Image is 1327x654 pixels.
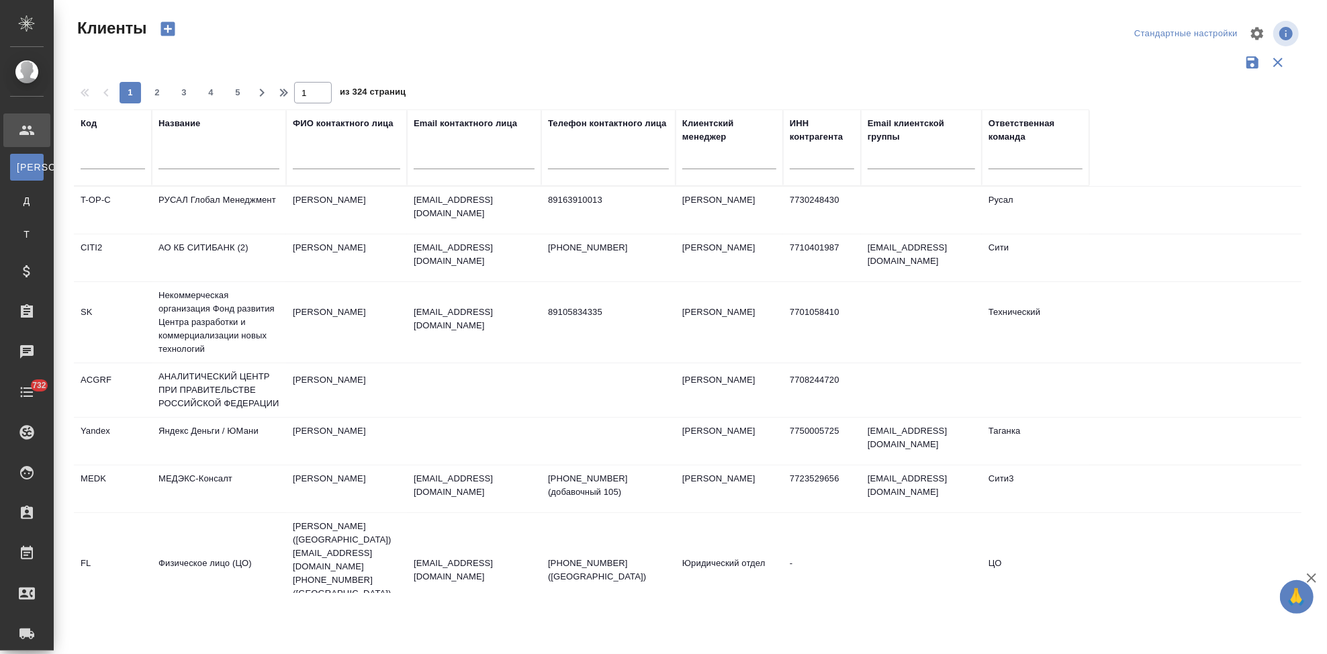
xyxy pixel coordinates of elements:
[74,550,152,597] td: FL
[1241,17,1273,50] span: Настроить таблицу
[676,550,783,597] td: Юридический отдел
[152,17,184,40] button: Создать
[200,86,222,99] span: 4
[676,367,783,414] td: [PERSON_NAME]
[982,187,1089,234] td: Русал
[286,418,407,465] td: [PERSON_NAME]
[1285,583,1308,611] span: 🙏
[982,418,1089,465] td: Таганка
[74,17,146,39] span: Клиенты
[783,234,861,281] td: 7710401987
[158,117,200,130] div: Название
[152,234,286,281] td: АО КБ СИТИБАНК (2)
[676,299,783,346] td: [PERSON_NAME]
[200,82,222,103] button: 4
[293,117,394,130] div: ФИО контактного лица
[74,234,152,281] td: CITI2
[173,86,195,99] span: 3
[790,117,854,144] div: ИНН контрагента
[146,82,168,103] button: 2
[152,418,286,465] td: Яндекс Деньги / ЮМани
[414,117,517,130] div: Email контактного лица
[783,299,861,346] td: 7701058410
[152,282,286,363] td: Некоммерческая организация Фонд развития Центра разработки и коммерциализации новых технологий
[286,465,407,512] td: [PERSON_NAME]
[414,193,535,220] p: [EMAIL_ADDRESS][DOMAIN_NAME]
[676,234,783,281] td: [PERSON_NAME]
[548,472,669,499] p: [PHONE_NUMBER] (добавочный 105)
[1273,21,1301,46] span: Посмотреть информацию
[783,465,861,512] td: 7723529656
[286,367,407,414] td: [PERSON_NAME]
[10,187,44,214] a: Д
[3,375,50,409] a: 732
[81,117,97,130] div: Код
[286,513,407,634] td: [PERSON_NAME] ([GEOGRAPHIC_DATA]) [EMAIL_ADDRESS][DOMAIN_NAME] [PHONE_NUMBER] ([GEOGRAPHIC_DATA])...
[1265,50,1291,75] button: Сбросить фильтры
[783,418,861,465] td: 7750005725
[548,193,669,207] p: 89163910013
[74,299,152,346] td: SK
[414,557,535,583] p: [EMAIL_ADDRESS][DOMAIN_NAME]
[152,550,286,597] td: Физическое лицо (ЦО)
[861,234,982,281] td: [EMAIL_ADDRESS][DOMAIN_NAME]
[1131,24,1241,44] div: split button
[414,241,535,268] p: [EMAIL_ADDRESS][DOMAIN_NAME]
[982,234,1089,281] td: Сити
[861,465,982,512] td: [EMAIL_ADDRESS][DOMAIN_NAME]
[146,86,168,99] span: 2
[74,187,152,234] td: T-OP-C
[17,194,37,207] span: Д
[10,221,44,248] a: Т
[1280,580,1314,614] button: 🙏
[982,299,1089,346] td: Технический
[340,84,406,103] span: из 324 страниц
[548,557,669,583] p: [PHONE_NUMBER] ([GEOGRAPHIC_DATA])
[861,418,982,465] td: [EMAIL_ADDRESS][DOMAIN_NAME]
[152,465,286,512] td: МЕДЭКС-Консалт
[676,465,783,512] td: [PERSON_NAME]
[982,550,1089,597] td: ЦО
[989,117,1083,144] div: Ответственная команда
[24,379,54,392] span: 732
[682,117,776,144] div: Клиентский менеджер
[152,363,286,417] td: АНАЛИТИЧЕСКИЙ ЦЕНТР ПРИ ПРАВИТЕЛЬСТВЕ РОССИЙСКОЙ ФЕДЕРАЦИИ
[414,472,535,499] p: [EMAIL_ADDRESS][DOMAIN_NAME]
[414,306,535,332] p: [EMAIL_ADDRESS][DOMAIN_NAME]
[548,241,669,254] p: [PHONE_NUMBER]
[548,306,669,319] p: 89105834335
[227,86,248,99] span: 5
[1240,50,1265,75] button: Сохранить фильтры
[17,160,37,174] span: [PERSON_NAME]
[74,367,152,414] td: ACGRF
[227,82,248,103] button: 5
[868,117,975,144] div: Email клиентской группы
[783,187,861,234] td: 7730248430
[783,367,861,414] td: 7708244720
[676,418,783,465] td: [PERSON_NAME]
[286,187,407,234] td: [PERSON_NAME]
[982,465,1089,512] td: Сити3
[17,228,37,241] span: Т
[286,299,407,346] td: [PERSON_NAME]
[676,187,783,234] td: [PERSON_NAME]
[74,418,152,465] td: Yandex
[548,117,667,130] div: Телефон контактного лица
[783,550,861,597] td: -
[173,82,195,103] button: 3
[74,465,152,512] td: MEDK
[10,154,44,181] a: [PERSON_NAME]
[286,234,407,281] td: [PERSON_NAME]
[152,187,286,234] td: РУСАЛ Глобал Менеджмент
